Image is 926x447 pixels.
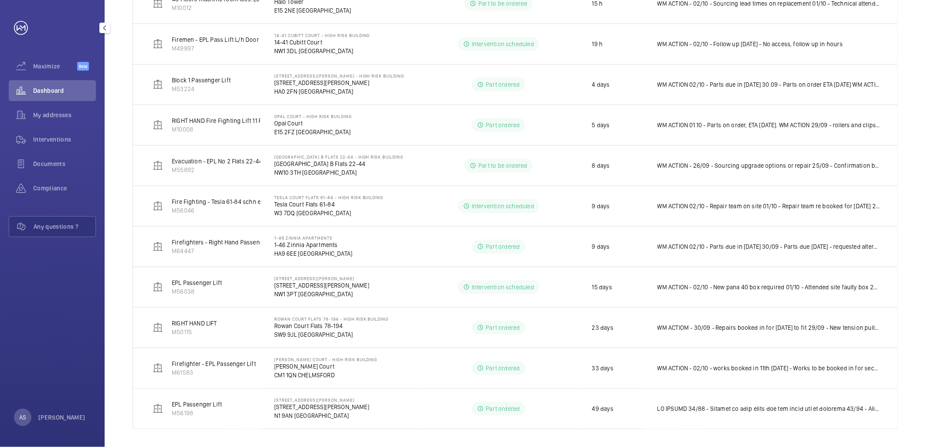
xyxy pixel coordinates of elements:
img: elevator.svg [153,363,163,373]
p: Intervention scheduled [472,40,534,48]
p: AS [19,413,26,422]
p: HA9 6EE [GEOGRAPHIC_DATA] [274,249,353,258]
p: Evacuation - EPL No 2 Flats 22-44 Block B [172,157,283,166]
span: Interventions [33,135,96,144]
p: 19 h [592,40,603,48]
p: WM ACTION 01.10 - Parts on order, ETA [DATE]. WM ACTION 29/09 - rollers and clips required chasin... [657,121,880,129]
p: [PERSON_NAME] [38,413,85,422]
p: N1 9AN [GEOGRAPHIC_DATA] [274,411,369,420]
p: 5 days [592,121,610,129]
p: [GEOGRAPHIC_DATA] B Flats 22-44 - High Risk Building [274,154,404,159]
img: elevator.svg [153,39,163,49]
p: 4 days [592,80,610,89]
p: Firemen - EPL Pass Lift L/h Door Private [172,35,279,44]
p: Part ordered [486,364,520,372]
img: elevator.svg [153,79,163,90]
img: elevator.svg [153,241,163,252]
span: Compliance [33,184,96,193]
p: E15 2FZ [GEOGRAPHIC_DATA] [274,128,352,136]
p: Opal Court [274,119,352,128]
p: M50115 [172,328,217,336]
p: Opal Court - High Risk Building [274,114,352,119]
p: [STREET_ADDRESS][PERSON_NAME] [274,397,369,403]
p: WM ACTION - 02/10 - works booked in 11th [DATE] - Works to be booked in for second week of [DATE]... [657,364,880,372]
p: M10012 [172,3,310,12]
p: HA0 2FN [GEOGRAPHIC_DATA] [274,87,405,96]
img: elevator.svg [153,282,163,292]
p: EPL Passenger Lift [172,400,222,409]
p: [PERSON_NAME] Court - High Risk Building [274,357,378,362]
p: [GEOGRAPHIC_DATA] B Flats 22-44 [274,159,404,168]
p: M10008 [172,125,328,134]
p: WM ACTION 02/10 - Parts due in [DATE] 30.09 - Parts on order ETA [DATE] WM ACTION - 29/09 - New s... [657,80,880,89]
p: LO IPSUMD 34/88 - Sitamet co adip elits doe tem incid utl et dolorema 43/94 - Aliqu en ad minim v... [657,404,880,413]
span: Dashboard [33,86,96,95]
span: Maximize [33,62,77,71]
p: RIGHT HAND LIFT [172,319,217,328]
span: My addresses [33,111,96,119]
img: elevator.svg [153,201,163,211]
p: [STREET_ADDRESS][PERSON_NAME] [274,281,369,290]
span: Documents [33,159,96,168]
img: elevator.svg [153,403,163,414]
p: NW10 3TH [GEOGRAPHIC_DATA] [274,168,404,177]
p: 14-41 Cubitt Court [274,38,370,47]
p: Part ordered [486,121,520,129]
p: 1-46 Zinnia Apartments [274,240,353,249]
img: elevator.svg [153,322,163,333]
p: Tesla Court Flats 61-84 [274,200,384,209]
p: Tesla Court Flats 61-84 - High Risk Building [274,195,384,200]
p: Part to be ordered [478,161,527,170]
p: [STREET_ADDRESS][PERSON_NAME] - High Risk Building [274,73,405,78]
p: M64447 [172,247,279,255]
p: Part ordered [486,242,520,251]
p: M56198 [172,409,222,417]
p: EPL Passenger Lift [172,278,222,287]
p: Intervention scheduled [472,283,534,291]
p: Part ordered [486,404,520,413]
p: M56038 [172,287,222,296]
p: 14-41 Cubitt Court - High Risk Building [274,33,370,38]
p: [STREET_ADDRESS][PERSON_NAME] [274,403,369,411]
p: WM ACTIOM - 30/09 - Repairs booked in for [DATE] to fit 29/09 - New tension pulley required, chas... [657,323,880,332]
p: NW1 3DL [GEOGRAPHIC_DATA] [274,47,370,55]
p: 9 days [592,202,610,210]
p: Fire Fighting - Tesla 61-84 schn euro [172,197,270,206]
p: Rowan Court Flats 78-194 [274,322,389,330]
p: [PERSON_NAME] Court [274,362,378,371]
p: NW1 3PT [GEOGRAPHIC_DATA] [274,290,369,298]
p: M49997 [172,44,279,53]
p: M55892 [172,166,283,174]
p: Rowan Court Flats 78-194 - High Risk Building [274,316,389,322]
p: WM ACTION - 02/10 - Follow up [DATE] - No access, follow up in hours [657,40,843,48]
p: Firefighter - EPL Passenger Lift [172,359,256,368]
p: WM ACTION - 02/10 - New pana 40 box required 01/10 - Attended site faulty box 29/09 - Repair team... [657,283,880,291]
p: E15 2NE [GEOGRAPHIC_DATA] [274,6,351,15]
p: 33 days [592,364,613,372]
p: 49 days [592,404,613,413]
p: [STREET_ADDRESS][PERSON_NAME] [274,276,369,281]
p: 8 days [592,161,610,170]
p: RIGHT HAND Fire Fighting Lift 11 Floors Machine Roomless [172,116,328,125]
p: M56046 [172,206,270,215]
p: CM1 1QN CHELMSFORD [274,371,378,379]
span: Any questions ? [34,222,95,231]
img: elevator.svg [153,120,163,130]
p: Block 1 Passenger Lift [172,76,231,85]
span: Beta [77,62,89,71]
img: elevator.svg [153,160,163,171]
p: WM ACTION - 26/09 - Sourcing upgrade options or repair 25/09 - Confirmation by technical [DATE] [... [657,161,880,170]
p: M61583 [172,368,256,377]
p: Part ordered [486,323,520,332]
p: 15 days [592,283,612,291]
p: 23 days [592,323,613,332]
p: Firefighters - Right Hand Passenger Lift [172,238,279,247]
p: W3 7DQ [GEOGRAPHIC_DATA] [274,209,384,217]
p: [STREET_ADDRESS][PERSON_NAME] [274,78,405,87]
p: SW9 9JL [GEOGRAPHIC_DATA] [274,330,389,339]
p: M53224 [172,85,231,93]
p: 9 days [592,242,610,251]
p: Intervention scheduled [472,202,534,210]
p: WM ACTION 02/10 - Parts due in [DATE] 30/09 - Parts due [DATE] - requested alternate gsm unit typ... [657,242,880,251]
p: WM ACTION 02/10 - Repair team on site 01/10 - Repair team re booked for [DATE] 29.09 - Repair tea... [657,202,880,210]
